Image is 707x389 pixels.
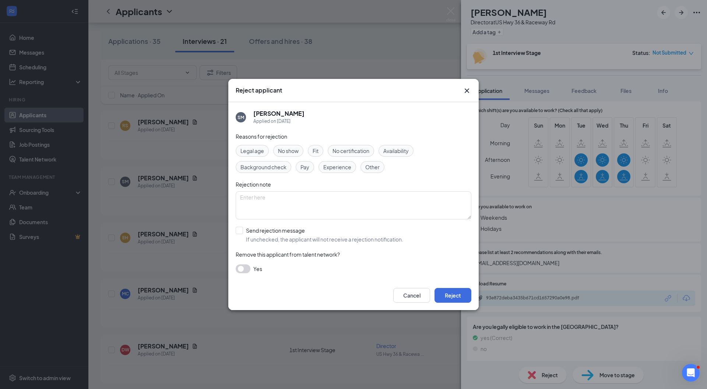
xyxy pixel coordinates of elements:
button: Reject [435,288,471,303]
div: Applied on [DATE] [253,118,305,125]
span: Fit [313,147,319,155]
span: Background check [240,163,286,171]
div: SM [238,114,244,121]
button: Close [462,86,471,95]
svg: Cross [462,86,471,95]
span: No certification [333,147,369,155]
button: Cancel [393,288,430,303]
span: Other [365,163,380,171]
span: Reasons for rejection [236,133,287,140]
span: Legal age [240,147,264,155]
span: Remove this applicant from talent network? [236,251,340,258]
span: Yes [253,264,262,273]
h5: [PERSON_NAME] [253,110,305,118]
iframe: Intercom live chat [682,364,700,382]
span: Availability [383,147,409,155]
span: Pay [300,163,309,171]
span: No show [278,147,299,155]
h3: Reject applicant [236,86,282,94]
span: Experience [323,163,351,171]
span: Rejection note [236,181,271,188]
